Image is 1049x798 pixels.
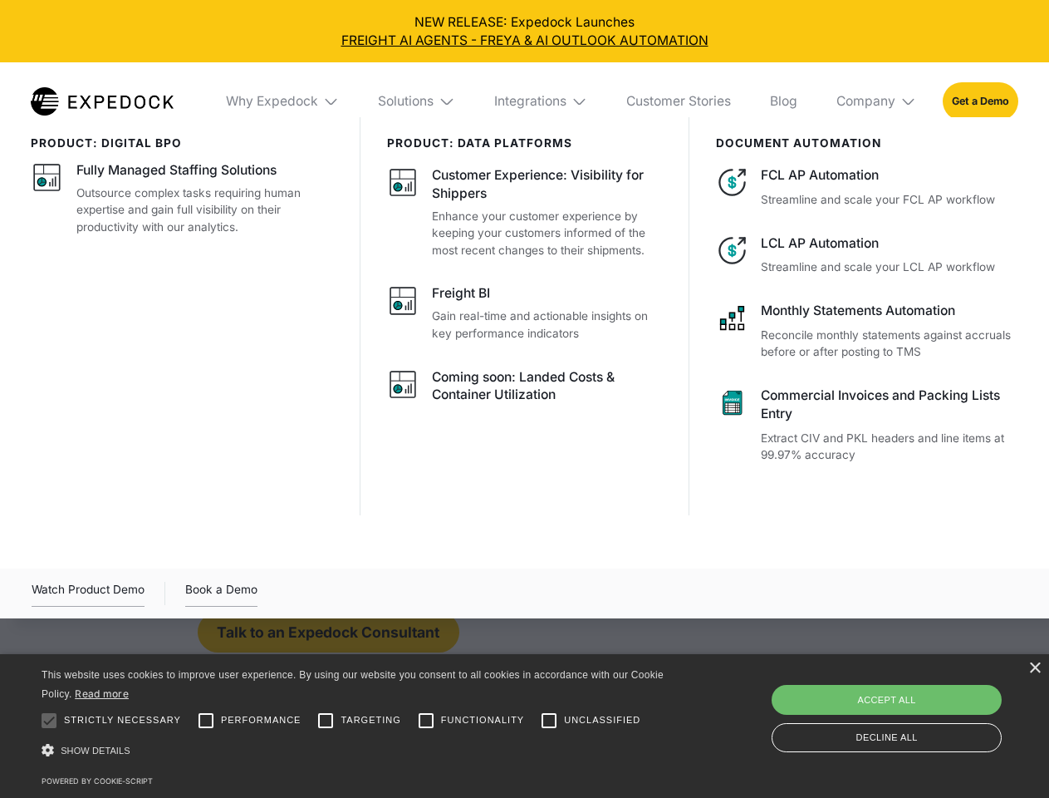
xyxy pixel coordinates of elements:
a: open lightbox [32,580,145,607]
span: Functionality [441,713,524,727]
a: Coming soon: Landed Costs & Container Utilization [387,368,664,410]
div: Show details [42,740,669,762]
div: NEW RELEASE: Expedock Launches [13,13,1037,50]
iframe: Chat Widget [772,618,1049,798]
div: Commercial Invoices and Packing Lists Entry [761,387,1017,423]
p: Streamline and scale your FCL AP workflow [761,191,1017,209]
a: Fully Managed Staffing SolutionsOutsource complex tasks requiring human expertise and gain full v... [31,161,334,235]
span: Strictly necessary [64,713,181,727]
div: Solutions [365,62,468,140]
div: Company [836,93,895,110]
span: This website uses cookies to improve user experience. By using our website you consent to all coo... [42,669,664,700]
a: LCL AP AutomationStreamline and scale your LCL AP workflow [716,234,1018,276]
a: Blog [757,62,810,140]
a: Read more [75,687,129,700]
div: document automation [716,136,1018,150]
p: Outsource complex tasks requiring human expertise and gain full visibility on their productivity ... [76,185,334,236]
div: Why Expedock [226,93,318,110]
a: FREIGHT AI AGENTS - FREYA & AI OUTLOOK AUTOMATION [13,32,1037,50]
div: LCL AP Automation [761,234,1017,253]
a: Powered by cookie-script [42,776,153,786]
div: FCL AP Automation [761,166,1017,185]
span: Targeting [341,713,400,727]
div: Customer Experience: Visibility for Shippers [432,166,663,203]
div: PRODUCT: data platforms [387,136,664,150]
div: Why Expedock [213,62,352,140]
a: FCL AP AutomationStreamline and scale your FCL AP workflow [716,166,1018,208]
span: Show details [61,746,130,756]
p: Streamline and scale your LCL AP workflow [761,259,1017,276]
p: Extract CIV and PKL headers and line items at 99.97% accuracy [761,430,1017,464]
div: Integrations [494,93,566,110]
div: Coming soon: Landed Costs & Container Utilization [432,368,663,405]
a: Commercial Invoices and Packing Lists EntryExtract CIV and PKL headers and line items at 99.97% a... [716,387,1018,464]
div: Watch Product Demo [32,580,145,607]
div: Company [823,62,929,140]
div: Integrations [481,62,600,140]
a: Customer Stories [613,62,743,140]
div: Freight BI [432,284,490,303]
a: Freight BIGain real-time and actionable insights on key performance indicators [387,284,664,342]
div: Fully Managed Staffing Solutions [76,161,277,180]
div: product: digital bpo [31,136,334,150]
a: Get a Demo [943,82,1018,120]
div: Monthly Statements Automation [761,302,1017,320]
span: Unclassified [564,713,640,727]
a: Customer Experience: Visibility for ShippersEnhance your customer experience by keeping your cust... [387,166,664,259]
p: Gain real-time and actionable insights on key performance indicators [432,308,663,342]
span: Performance [221,713,301,727]
a: Book a Demo [185,580,257,607]
div: Solutions [378,93,434,110]
a: Monthly Statements AutomationReconcile monthly statements against accruals before or after postin... [716,302,1018,361]
p: Enhance your customer experience by keeping your customers informed of the most recent changes to... [432,208,663,259]
p: Reconcile monthly statements against accruals before or after posting to TMS [761,327,1017,361]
